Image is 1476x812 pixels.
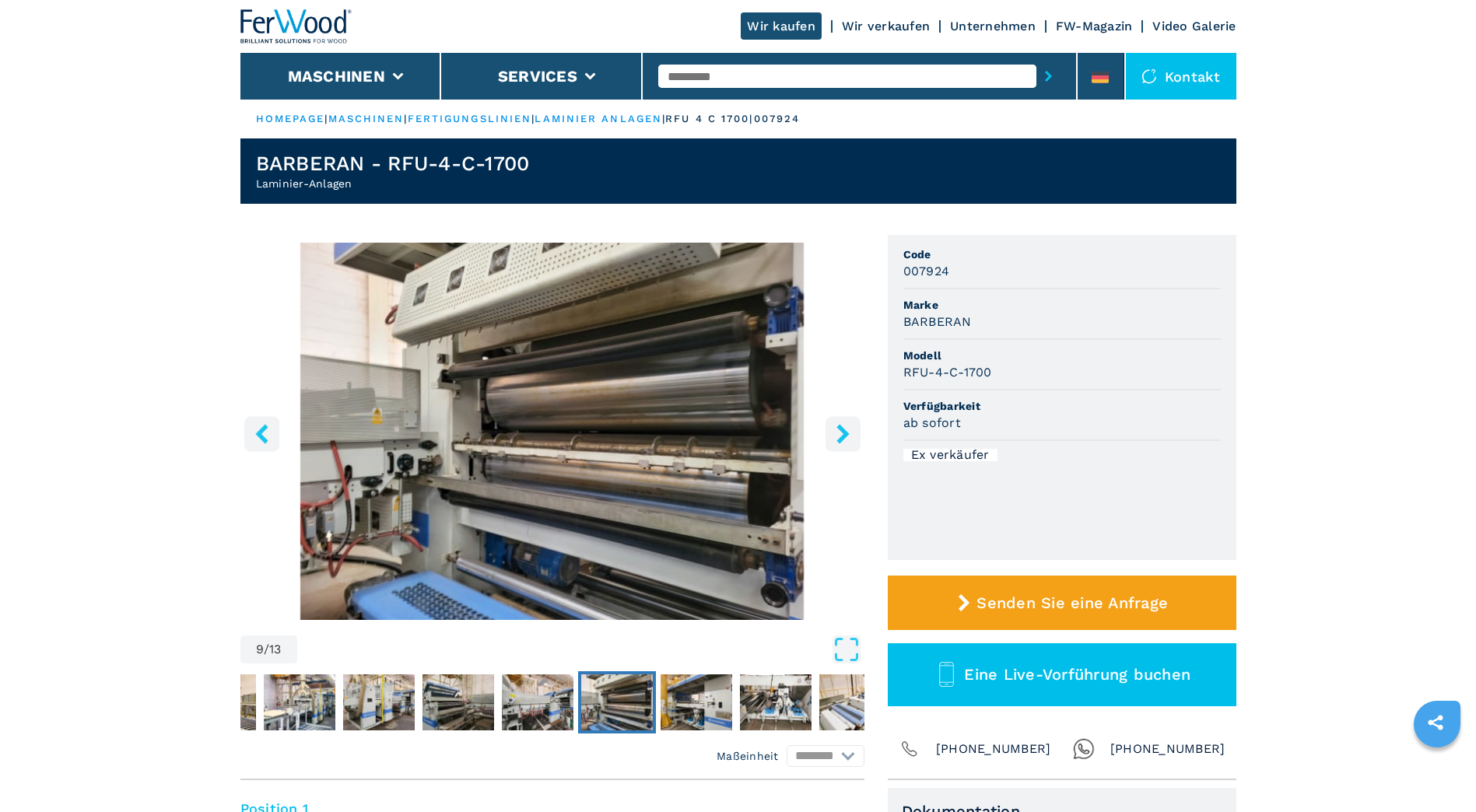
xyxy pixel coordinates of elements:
img: 7953adc83b35d3345d2d620e2d816fc1 [661,674,732,730]
img: 170010d186a788e104a18b7ea2d908d3 [819,674,891,730]
button: Maschinen [288,67,385,86]
span: 9 [256,643,264,656]
button: submit-button [1036,58,1061,94]
nav: Thumbnail Navigation [23,671,647,733]
iframe: Chat [1410,742,1464,800]
span: 13 [269,643,282,656]
span: Verfügbarkeit [903,398,1221,414]
a: FW-Magazin [1056,19,1133,33]
button: Go to Slide 11 [737,671,815,733]
span: | [324,113,328,124]
a: Wir kaufen [741,12,822,40]
button: right-button [826,416,861,451]
h1: BARBERAN - RFU-4-C-1700 [256,151,530,176]
a: laminier anlagen [535,113,662,124]
span: | [404,113,407,124]
span: Code [903,247,1221,262]
img: Laminier-Anlagen BARBERAN RFU-4-C-1700 [240,243,864,620]
div: Go to Slide 9 [240,243,864,620]
span: | [531,113,535,124]
button: Go to Slide 10 [657,671,735,733]
span: [PHONE_NUMBER] [936,738,1051,760]
img: fe9808621e8e612813c8f5787a0be02a [343,674,415,730]
span: [PHONE_NUMBER] [1110,738,1225,760]
a: Video Galerie [1152,19,1236,33]
img: Ferwood [240,9,352,44]
button: Go to Slide 6 [340,671,418,733]
button: Services [498,67,577,86]
a: HOMEPAGE [256,113,325,124]
p: rfu 4 c 1700 | [665,112,753,126]
button: Go to Slide 5 [261,671,338,733]
span: Eine Live-Vorführung buchen [964,665,1190,684]
h3: BARBERAN [903,313,972,331]
img: e09064a3613fc57b5223f08bc17a1581 [502,674,573,730]
a: Wir verkaufen [842,19,930,33]
h3: ab sofort [903,414,961,432]
span: / [264,643,269,656]
a: sharethis [1416,703,1455,742]
a: maschinen [328,113,405,124]
button: left-button [244,416,279,451]
h3: RFU-4-C-1700 [903,363,992,381]
img: d5b991ffe95bf2ac8ef090a2857f7fb6 [740,674,812,730]
span: Senden Sie eine Anfrage [976,593,1168,612]
span: Modell [903,348,1221,363]
em: Maßeinheit [717,748,779,764]
button: Go to Slide 12 [816,671,894,733]
img: 870971721cf7214ec509734b6e6a967a [422,674,494,730]
button: Go to Slide 9 [578,671,656,733]
button: Senden Sie eine Anfrage [888,576,1236,630]
button: Go to Slide 7 [419,671,497,733]
img: 517aa18840c2380cd939b3200f2a61c7 [581,674,653,730]
img: Kontakt [1141,68,1157,84]
h3: 007924 [903,262,950,280]
span: Marke [903,297,1221,313]
img: Whatsapp [1073,738,1095,760]
button: Eine Live-Vorführung buchen [888,643,1236,706]
button: Open Fullscreen [301,635,861,663]
div: Ex verkäufer [903,449,997,461]
span: | [662,113,665,124]
div: Kontakt [1126,53,1236,100]
h2: Laminier-Anlagen [256,176,530,191]
a: fertigungslinien [408,113,532,124]
a: Unternehmen [950,19,1036,33]
p: 007924 [754,112,801,126]
img: Phone [899,738,920,760]
img: 0456b35ecc2cd24368ddb825b51586bf [264,674,335,730]
button: Go to Slide 8 [499,671,577,733]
